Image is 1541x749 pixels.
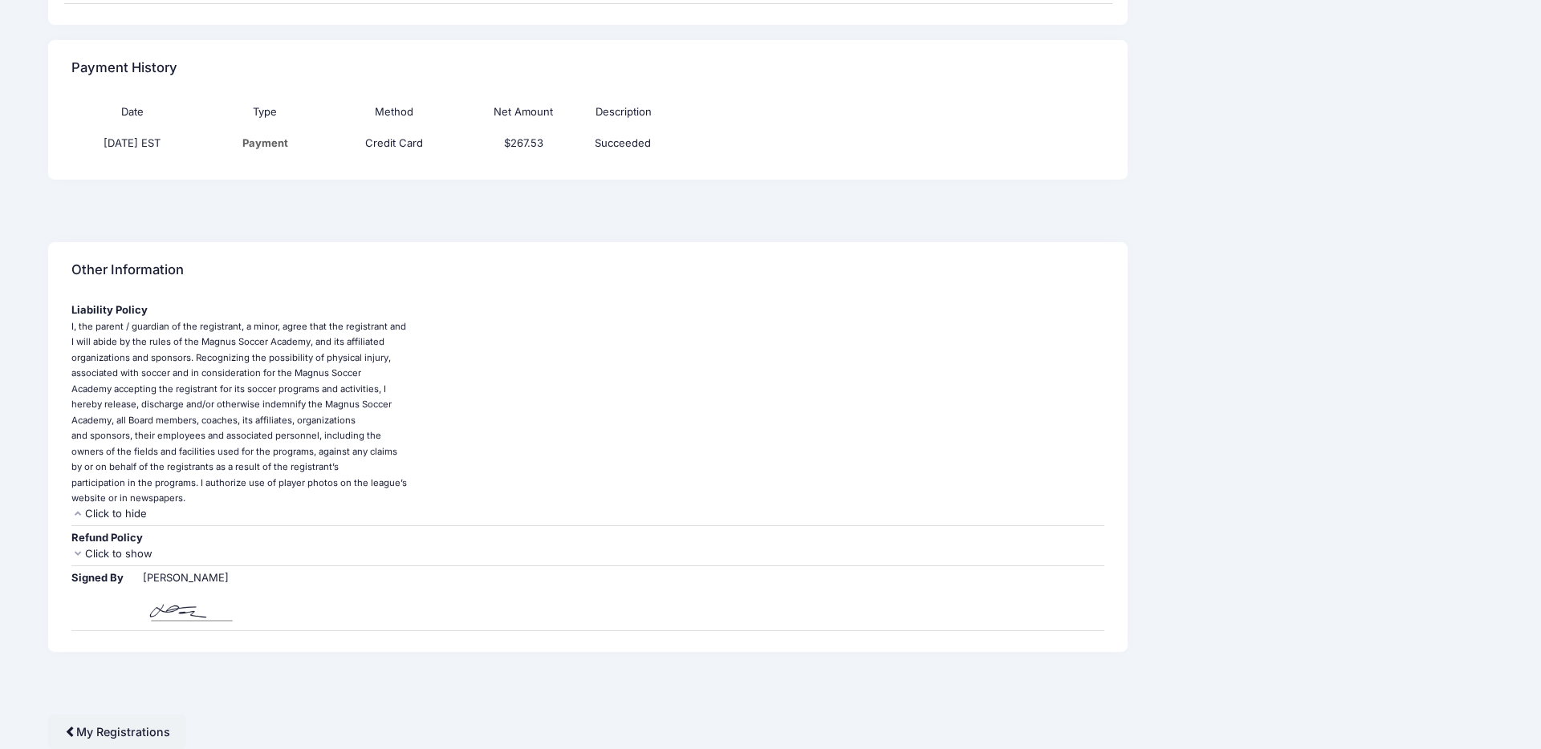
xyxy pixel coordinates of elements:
[71,506,1104,522] div: Click to hide
[71,96,201,128] th: Date
[143,586,241,626] img: AQ+Wr6GcgSlFAAAAAElFTkSuQmCC
[459,128,588,159] td: $267.53
[48,715,186,749] a: My Registrations
[71,570,140,586] div: Signed By
[459,96,588,128] th: Net Amount
[330,128,459,159] td: Credit Card
[71,530,1104,546] div: Refund Policy
[71,248,184,294] h4: Other Information
[201,96,330,128] th: Type
[201,128,330,159] td: Payment
[71,321,407,504] small: I, the parent / guardian of the registrant, a minor, agree that the registrant and I will abide b...
[71,546,1104,562] div: Click to show
[71,46,177,91] h4: Payment History
[588,128,975,159] td: Succeeded
[143,570,241,586] div: [PERSON_NAME]
[71,128,201,159] td: [DATE] EST
[330,96,459,128] th: Method
[588,96,975,128] th: Description
[71,302,1104,318] div: Liability Policy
